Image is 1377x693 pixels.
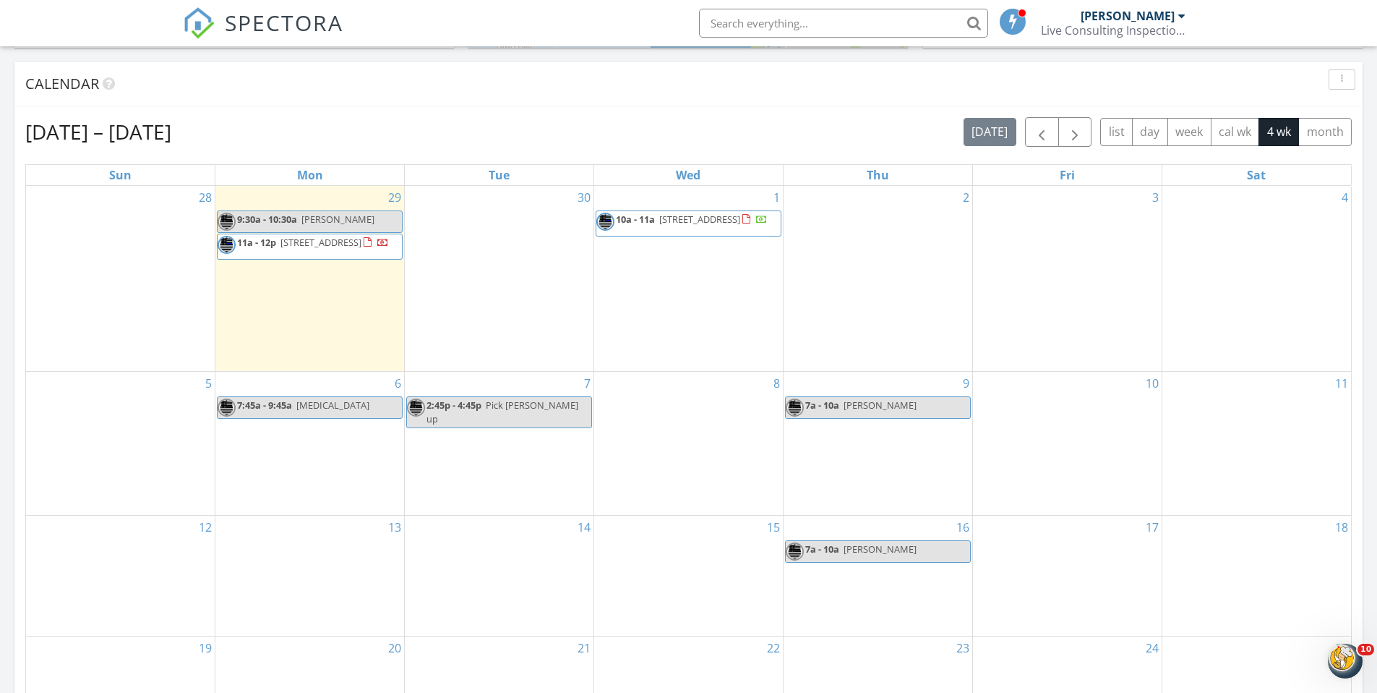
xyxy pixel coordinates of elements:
button: week [1167,118,1211,146]
a: Wednesday [673,165,703,185]
a: Go to October 5, 2025 [202,372,215,395]
a: Go to October 10, 2025 [1143,372,1162,395]
a: Go to October 3, 2025 [1149,186,1162,209]
button: Next [1058,117,1092,147]
a: Go to October 22, 2025 [764,637,783,660]
a: 10a - 11a [STREET_ADDRESS] [596,211,781,237]
a: Go to October 20, 2025 [385,637,404,660]
button: month [1298,118,1352,146]
h2: [DATE] – [DATE] [25,117,171,146]
a: Go to October 23, 2025 [953,637,972,660]
td: Go to October 14, 2025 [405,516,594,637]
a: Friday [1057,165,1078,185]
a: Go to September 30, 2025 [575,186,593,209]
td: Go to October 8, 2025 [594,371,784,515]
button: [DATE] [964,118,1016,146]
span: 7:45a - 9:45a [237,399,292,412]
td: Go to October 13, 2025 [215,516,405,637]
td: Go to October 7, 2025 [405,371,594,515]
div: [PERSON_NAME] [1081,9,1175,23]
span: [PERSON_NAME] [301,213,374,226]
a: Go to October 13, 2025 [385,516,404,539]
td: Go to October 1, 2025 [594,186,784,372]
td: Go to September 28, 2025 [26,186,215,372]
a: Thursday [864,165,892,185]
td: Go to October 11, 2025 [1162,371,1351,515]
a: Go to October 12, 2025 [196,516,215,539]
span: Calendar [25,74,99,93]
button: 4 wk [1258,118,1299,146]
a: 11a - 12p [STREET_ADDRESS] [237,236,389,249]
td: Go to September 29, 2025 [215,186,405,372]
td: Go to October 12, 2025 [26,516,215,637]
td: Go to October 9, 2025 [783,371,972,515]
td: Go to October 5, 2025 [26,371,215,515]
a: Go to October 7, 2025 [581,372,593,395]
button: day [1132,118,1168,146]
td: Go to September 30, 2025 [405,186,594,372]
td: Go to October 17, 2025 [972,516,1162,637]
a: Go to October 17, 2025 [1143,516,1162,539]
img: thin_blue.png [218,213,236,231]
td: Go to October 3, 2025 [972,186,1162,372]
span: [PERSON_NAME] [844,399,917,412]
a: Tuesday [486,165,512,185]
span: 11a - 12p [237,236,276,249]
a: 10a - 11a [STREET_ADDRESS] [616,213,768,226]
a: Go to October 2, 2025 [960,186,972,209]
img: thin_blue.png [786,399,804,417]
img: thin_blue.png [218,236,236,254]
iframe: Intercom live chat [1328,644,1363,679]
a: Go to October 9, 2025 [960,372,972,395]
a: Go to October 6, 2025 [392,372,404,395]
td: Go to October 18, 2025 [1162,516,1351,637]
span: Pick [PERSON_NAME] up [426,399,578,425]
a: Go to October 25, 2025 [1332,637,1351,660]
a: Go to October 19, 2025 [196,637,215,660]
span: SPECTORA [225,7,343,38]
span: 7a - 10a [805,399,839,412]
a: SPECTORA [183,20,343,50]
span: [STREET_ADDRESS] [280,236,361,249]
td: Go to October 4, 2025 [1162,186,1351,372]
td: Go to October 15, 2025 [594,516,784,637]
a: Go to October 21, 2025 [575,637,593,660]
div: Live Consulting Inspections [1041,23,1185,38]
a: Go to September 28, 2025 [196,186,215,209]
input: Search everything... [699,9,988,38]
a: Saturday [1244,165,1269,185]
img: thin_blue.png [786,543,804,561]
a: Go to October 18, 2025 [1332,516,1351,539]
a: Go to October 1, 2025 [771,186,783,209]
td: Go to October 16, 2025 [783,516,972,637]
a: Go to October 4, 2025 [1339,186,1351,209]
span: [MEDICAL_DATA] [296,399,369,412]
button: Previous [1025,117,1059,147]
span: 10 [1357,644,1374,655]
a: Go to September 29, 2025 [385,186,404,209]
a: Go to October 8, 2025 [771,372,783,395]
span: [PERSON_NAME] [844,543,917,556]
a: Go to October 11, 2025 [1332,372,1351,395]
img: The Best Home Inspection Software - Spectora [183,7,215,39]
span: 9:30a - 10:30a [237,213,297,226]
span: 7a - 10a [805,543,839,556]
span: 10a - 11a [616,213,655,226]
a: Sunday [106,165,134,185]
a: Go to October 14, 2025 [575,516,593,539]
img: thin_blue.png [596,213,614,231]
td: Go to October 2, 2025 [783,186,972,372]
a: Go to October 24, 2025 [1143,637,1162,660]
img: thin_blue.png [218,399,236,417]
a: Go to October 16, 2025 [953,516,972,539]
span: 2:45p - 4:45p [426,399,481,412]
a: Monday [294,165,326,185]
a: Go to October 15, 2025 [764,516,783,539]
button: cal wk [1211,118,1260,146]
span: [STREET_ADDRESS] [659,213,740,226]
a: 11a - 12p [STREET_ADDRESS] [217,234,403,260]
button: list [1100,118,1133,146]
img: thin_blue.png [407,399,425,417]
td: Go to October 6, 2025 [215,371,405,515]
td: Go to October 10, 2025 [972,371,1162,515]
